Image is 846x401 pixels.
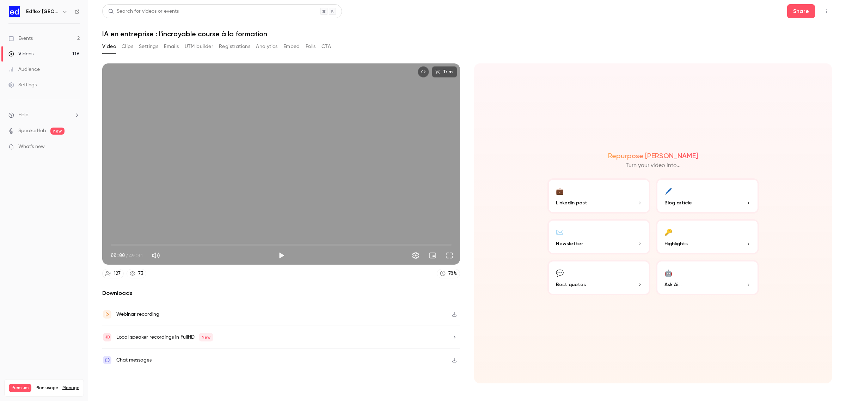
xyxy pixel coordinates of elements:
button: Polls [306,41,316,52]
div: Search for videos or events [108,8,179,15]
span: Best quotes [556,281,586,288]
button: Embed [283,41,300,52]
div: 73 [138,270,143,277]
span: 00:00 [111,252,125,259]
iframe: Noticeable Trigger [71,144,80,150]
span: Highlights [664,240,688,247]
span: / [125,252,128,259]
button: 💬Best quotes [547,260,650,295]
h2: Downloads [102,289,460,297]
span: What's new [18,143,45,150]
button: Clips [122,41,133,52]
img: Edflex France [9,6,20,17]
div: Settings [8,81,37,88]
button: ✉️Newsletter [547,219,650,254]
div: Local speaker recordings in FullHD [116,333,213,341]
button: Settings [139,41,158,52]
a: 73 [127,269,146,278]
span: Premium [9,384,31,392]
a: SpeakerHub [18,127,46,135]
span: Plan usage [36,385,58,391]
button: Full screen [442,248,456,263]
a: Manage [62,385,79,391]
button: 🤖Ask Ai... [656,260,759,295]
button: Emails [164,41,179,52]
button: Registrations [219,41,250,52]
span: Newsletter [556,240,583,247]
li: help-dropdown-opener [8,111,80,119]
button: 💼LinkedIn post [547,178,650,214]
span: New [199,333,213,341]
span: new [50,128,65,135]
button: Top Bar Actions [821,6,832,17]
button: Play [274,248,288,263]
div: 🖊️ [664,185,672,196]
h6: Edflex [GEOGRAPHIC_DATA] [26,8,59,15]
div: Audience [8,66,40,73]
div: 78 % [448,270,457,277]
div: Videos [8,50,33,57]
button: Embed video [418,66,429,78]
span: Help [18,111,29,119]
div: 127 [114,270,121,277]
div: ✉️ [556,226,564,237]
div: 💼 [556,185,564,196]
button: 🔑Highlights [656,219,759,254]
span: LinkedIn post [556,199,587,206]
div: 00:00 [111,252,143,259]
div: 🤖 [664,267,672,278]
button: Share [787,4,815,18]
a: 78% [437,269,460,278]
button: Trim [432,66,457,78]
button: Analytics [256,41,278,52]
div: Webinar recording [116,310,159,319]
button: 🖊️Blog article [656,178,759,214]
h2: Repurpose [PERSON_NAME] [608,152,698,160]
div: Chat messages [116,356,152,364]
div: 🔑 [664,226,672,237]
button: Video [102,41,116,52]
p: Turn your video into... [626,161,681,170]
div: Events [8,35,33,42]
button: UTM builder [185,41,213,52]
a: 127 [102,269,124,278]
button: Settings [409,248,423,263]
span: 49:31 [129,252,143,259]
button: Mute [149,248,163,263]
span: Ask Ai... [664,281,681,288]
span: Blog article [664,199,692,206]
button: Turn on miniplayer [425,248,440,263]
h1: IA en entreprise : l'incroyable course à la formation [102,30,832,38]
button: CTA [321,41,331,52]
div: 💬 [556,267,564,278]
